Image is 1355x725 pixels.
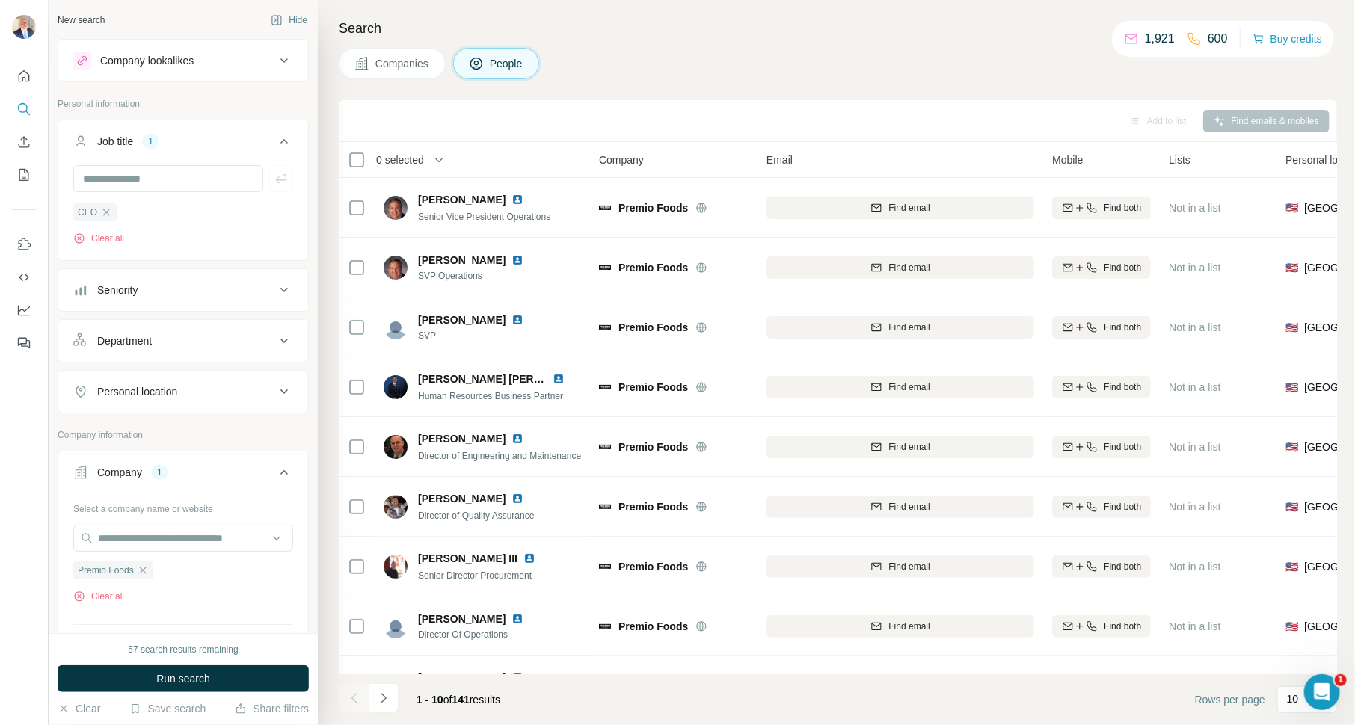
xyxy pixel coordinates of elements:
span: Find email [888,560,930,573]
img: LinkedIn logo [511,254,523,266]
div: 1 [142,135,159,148]
div: Select a company name or website [73,496,293,516]
div: Seniority [97,283,138,297]
span: People [490,56,524,71]
button: Navigate to next page [369,683,399,713]
span: Find both [1104,201,1141,215]
img: Logo of Premio Foods [599,262,611,274]
div: New search [58,13,105,27]
span: Rows per page [1195,692,1265,707]
span: Find email [888,201,930,215]
span: [PERSON_NAME] [418,431,506,446]
div: Department [97,333,152,348]
span: Not in a list [1169,501,1220,513]
button: Find email [766,555,1034,578]
button: Job title1 [58,123,308,165]
span: Not in a list [1169,620,1220,632]
span: 1 - 10 [417,694,443,706]
p: Personal information [58,97,309,111]
button: Seniority [58,272,308,308]
span: Not in a list [1169,561,1220,573]
span: Not in a list [1169,441,1220,453]
span: [PERSON_NAME] III [418,551,517,566]
img: Logo of Premio Foods [599,202,611,214]
span: Not in a list [1169,202,1220,214]
p: 1,921 [1145,30,1175,48]
div: Company [97,465,142,480]
span: Not in a list [1169,381,1220,393]
span: Find email [888,620,930,633]
img: Avatar [384,256,408,280]
img: Logo of Premio Foods [599,620,611,632]
span: [PERSON_NAME] [418,192,506,207]
img: LinkedIn logo [511,672,523,684]
span: Find email [888,321,930,334]
button: Find email [766,615,1034,638]
img: LinkedIn logo [523,552,535,564]
span: SVP Operations [418,269,541,283]
div: Company lookalikes [100,53,194,68]
button: Find both [1052,316,1151,339]
span: Run search [156,671,210,686]
button: Find both [1052,436,1151,458]
span: Not in a list [1169,321,1220,333]
img: LinkedIn logo [511,194,523,206]
button: Hide [260,9,318,31]
span: Find both [1104,440,1141,454]
span: Premio Foods [78,564,134,577]
button: Department [58,323,308,359]
span: [PERSON_NAME] [418,312,506,327]
button: Use Surfe on LinkedIn [12,231,36,258]
span: Premio Foods [618,320,688,335]
button: My lists [12,161,36,188]
button: Find both [1052,615,1151,638]
span: Find both [1104,500,1141,513]
span: Find email [888,380,930,394]
button: Run search [58,665,309,692]
button: Feedback [12,330,36,357]
span: Find email [888,500,930,513]
button: Find email [766,496,1034,518]
span: SVP [418,329,541,342]
span: 1 [1335,674,1347,686]
span: 🇺🇸 [1285,380,1298,395]
span: Premio Foods [618,380,688,395]
img: Logo of Premio Foods [599,321,611,333]
span: 🇺🇸 [1285,200,1298,215]
span: of [443,694,452,706]
div: 57 search results remaining [128,643,238,656]
span: [PERSON_NAME] [418,253,506,268]
span: 🇺🇸 [1285,260,1298,275]
img: Avatar [12,15,36,39]
span: [PERSON_NAME] [418,670,506,685]
button: Find both [1052,376,1151,398]
p: Company information [58,428,309,442]
button: Find both [1052,555,1151,578]
button: Search [12,96,36,123]
p: 10 [1287,691,1299,706]
button: Company lookalikes [58,43,308,78]
span: Premio Foods [618,559,688,574]
span: Premio Foods [618,619,688,634]
button: Clear all [73,590,124,603]
span: [PERSON_NAME] [PERSON_NAME] [418,373,597,385]
button: Enrich CSV [12,129,36,155]
span: Find both [1104,560,1141,573]
span: Premio Foods [618,499,688,514]
img: Logo of Premio Foods [599,501,611,513]
button: Save search [129,701,206,716]
span: Premio Foods [618,439,688,454]
span: 0 selected [376,152,424,167]
span: Company [599,152,644,167]
img: Logo of Premio Foods [599,441,611,453]
img: LinkedIn logo [511,493,523,505]
p: 600 [1208,30,1228,48]
img: Avatar [384,495,408,519]
span: 🇺🇸 [1285,619,1298,634]
div: Job title [97,134,133,149]
span: Email [766,152,793,167]
img: Avatar [384,435,408,459]
span: Premio Foods [618,260,688,275]
img: Logo of Premio Foods [599,381,611,393]
span: Director of Engineering and Maintenance [418,451,581,461]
